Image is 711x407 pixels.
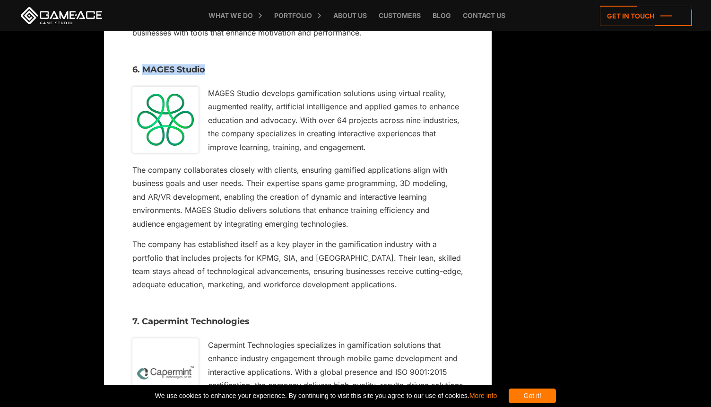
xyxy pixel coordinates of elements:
[463,11,505,19] font: Contact us
[509,389,556,403] div: Got it!
[333,11,367,19] font: About Us
[132,65,463,75] h3: 6. MAGES Studio
[132,238,463,292] p: The company has established itself as a key player in the gamification industry with a portfolio ...
[433,11,451,19] font: Blog
[132,163,463,230] p: The company collaborates closely with clients, ensuring gamified applications align with business...
[274,11,312,19] font: Portfolio
[379,11,421,19] font: Customers
[155,392,497,399] font: We use cookies to enhance your experience. By continuing to visit this site you agree to our use ...
[132,317,463,327] h3: 7. Capermint Technologies
[132,87,463,154] p: MAGES Studio develops gamification solutions using virtual reality, augmented reality, artificial...
[208,11,253,19] font: What we do
[469,392,497,399] a: More info
[132,87,199,153] img: MAGES Studio logo
[132,338,199,405] img: Capermint Technologies logo
[132,338,463,406] p: Capermint Technologies specializes in gamification solutions that enhance industry engagement thr...
[600,6,692,26] a: Get in touch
